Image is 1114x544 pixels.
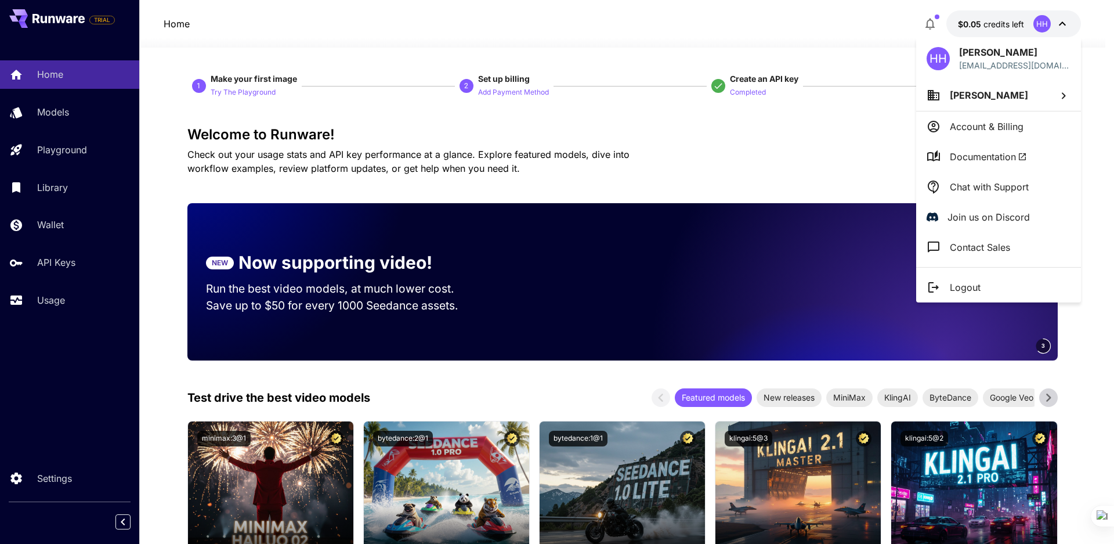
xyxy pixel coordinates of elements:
p: [PERSON_NAME] [959,45,1070,59]
p: Join us on Discord [947,210,1030,224]
p: Chat with Support [950,180,1029,194]
p: Account & Billing [950,120,1023,134]
p: Contact Sales [950,240,1010,254]
span: Documentation [950,150,1027,164]
p: Logout [950,280,981,294]
div: HH [927,47,950,70]
span: [PERSON_NAME] [950,89,1028,101]
p: [EMAIL_ADDRESS][DOMAIN_NAME] [959,59,1070,71]
div: haidermughal12@gmail.com [959,59,1070,71]
button: [PERSON_NAME] [916,80,1081,111]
